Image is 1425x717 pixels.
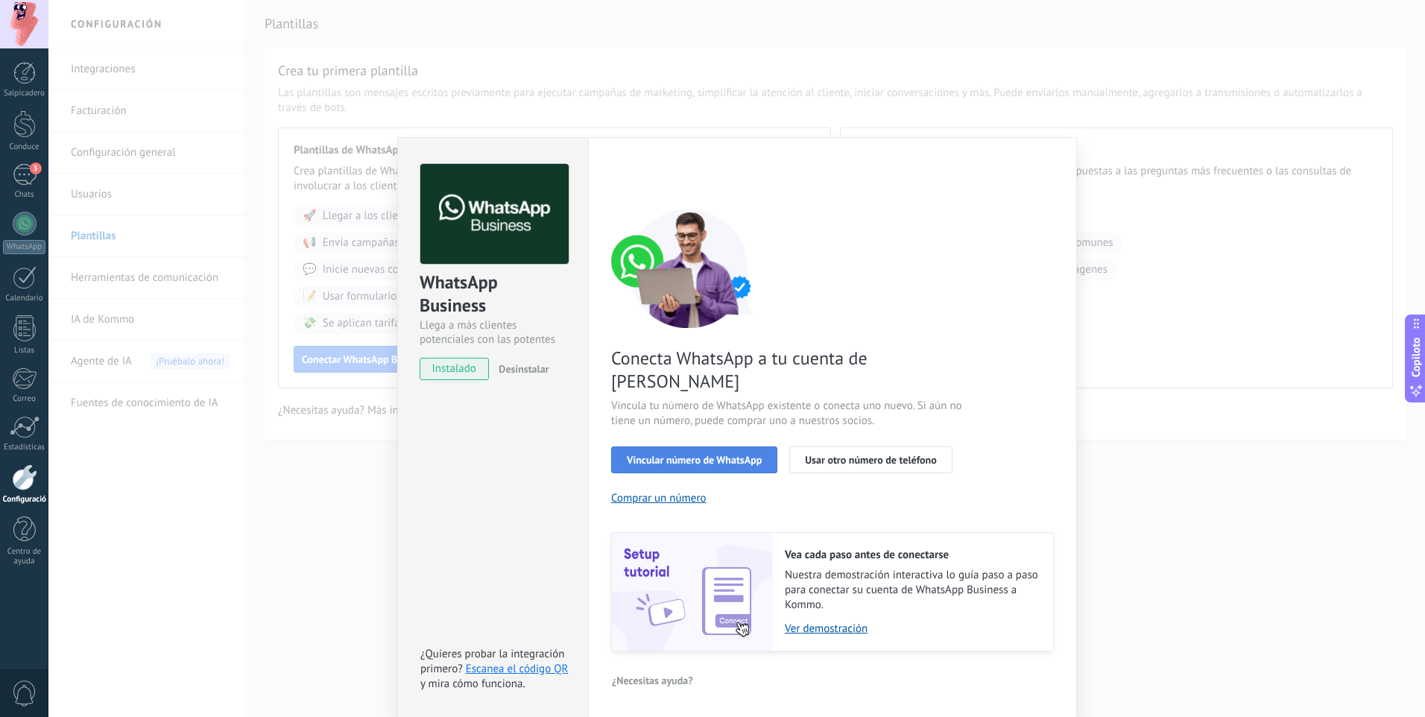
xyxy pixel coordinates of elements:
[420,271,566,318] div: WhatsApp Business
[611,491,707,505] button: Comprar un número
[420,647,565,676] span: ¿Quieres probar la integración primero?
[1409,338,1424,378] span: Copiloto
[30,162,42,174] span: 3
[785,548,1038,562] h2: Vea cada paso antes de conectarse
[3,547,46,566] div: Centro de ayuda
[785,568,1038,613] span: Nuestra demostración interactiva lo guía paso a paso para conectar su cuenta de WhatsApp Business...
[420,164,569,265] img: logo_main.png
[611,347,966,393] span: Conecta WhatsApp a tu cuenta de [PERSON_NAME]
[789,446,952,473] button: Usar otro número de teléfono
[611,446,777,473] button: Vincular número de WhatsApp
[420,318,566,347] div: Llega a más clientes potenciales con las potentes herramientas de WhatsApp
[627,455,762,465] span: Vincular número de WhatsApp
[3,394,46,404] div: Correo
[3,346,46,356] div: Listas
[493,358,549,380] button: Desinstalar
[420,677,525,691] span: y mira cómo funciona.
[3,495,46,505] div: Configuración
[611,209,768,328] img: Número de conexión
[3,89,46,98] div: Salpicadero
[3,142,46,152] div: Conduce
[785,622,1038,636] a: Ver demostración
[499,362,549,376] span: Desinstalar
[420,358,488,380] span: Instalado
[3,240,45,254] div: WhatsApp
[611,399,966,429] span: Vincula tu número de WhatsApp existente o conecta uno nuevo. Si aún no tiene un número, puede com...
[466,662,569,676] a: Escanea el código QR
[3,294,46,303] div: Calendario
[805,455,936,465] span: Usar otro número de teléfono
[611,669,694,692] button: ¿Necesitas ayuda?
[612,675,693,686] span: ¿Necesitas ayuda?
[3,443,46,452] div: Estadísticas
[3,190,46,200] div: Chats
